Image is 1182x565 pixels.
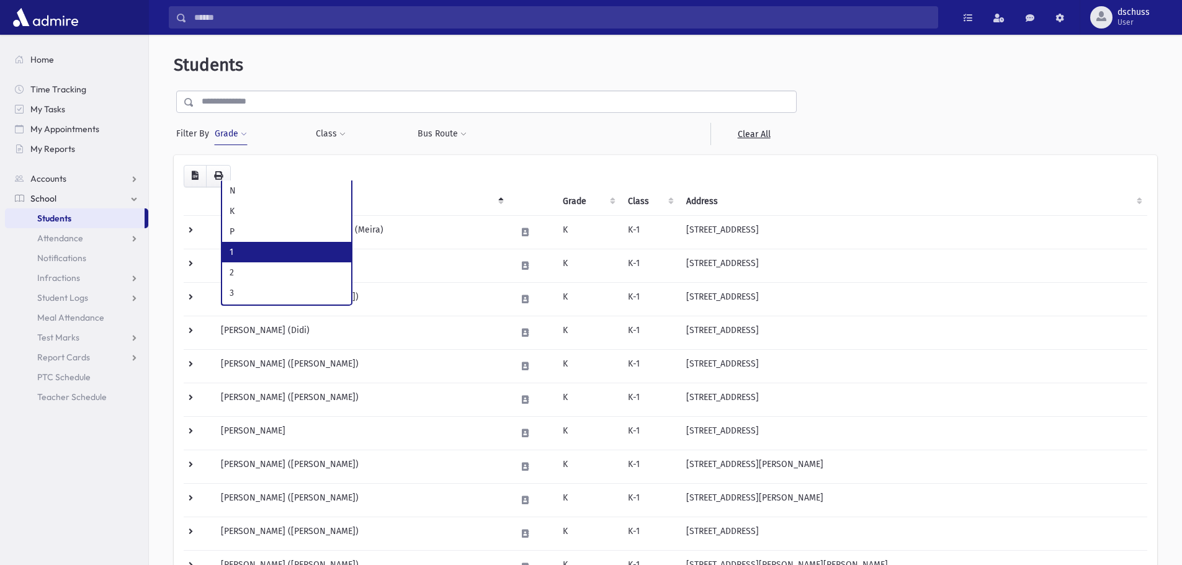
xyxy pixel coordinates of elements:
td: [PERSON_NAME] ([PERSON_NAME]) [213,517,509,550]
a: My Reports [5,139,148,159]
span: User [1117,17,1150,27]
span: Test Marks [37,332,79,343]
span: My Tasks [30,104,65,115]
span: Student Logs [37,292,88,303]
td: [STREET_ADDRESS] [679,249,1147,282]
a: Accounts [5,169,148,189]
li: 4 [222,303,351,324]
span: Meal Attendance [37,312,104,323]
td: K-1 [620,349,679,383]
td: [PERSON_NAME] [PERSON_NAME] (Meira) [213,215,509,249]
button: Print [206,165,231,187]
td: [PERSON_NAME] (Didi) [213,316,509,349]
span: School [30,193,56,204]
td: K-1 [620,383,679,416]
td: K [555,249,620,282]
td: K-1 [620,282,679,316]
button: Class [315,123,346,145]
td: [STREET_ADDRESS] [679,215,1147,249]
a: Report Cards [5,347,148,367]
td: [STREET_ADDRESS][PERSON_NAME] [679,450,1147,483]
li: 3 [222,283,351,303]
th: Grade: activate to sort column ascending [555,187,620,216]
td: K [555,282,620,316]
td: K-1 [620,316,679,349]
li: N [222,180,351,201]
td: [STREET_ADDRESS] [679,349,1147,383]
button: CSV [184,165,207,187]
td: K [555,483,620,517]
td: [STREET_ADDRESS] [679,316,1147,349]
span: Teacher Schedule [37,391,107,403]
img: AdmirePro [10,5,81,30]
a: Notifications [5,248,148,268]
input: Search [187,6,938,29]
span: Time Tracking [30,84,86,95]
td: K [555,316,620,349]
td: K-1 [620,517,679,550]
a: School [5,189,148,208]
a: Test Marks [5,327,148,347]
span: Filter By [176,127,214,140]
span: Infractions [37,272,80,283]
th: Student: activate to sort column descending [213,187,509,216]
a: Attendance [5,228,148,248]
td: K [555,215,620,249]
td: [STREET_ADDRESS] [679,517,1147,550]
a: Students [5,208,145,228]
a: Time Tracking [5,79,148,99]
a: My Appointments [5,119,148,139]
td: K [555,517,620,550]
td: K [555,416,620,450]
a: My Tasks [5,99,148,119]
li: 2 [222,262,351,283]
td: [PERSON_NAME] ([PERSON_NAME]) [213,282,509,316]
td: K [555,383,620,416]
th: Class: activate to sort column ascending [620,187,679,216]
td: [PERSON_NAME] (Yiska) [213,249,509,282]
td: [STREET_ADDRESS] [679,383,1147,416]
span: Accounts [30,173,66,184]
a: Teacher Schedule [5,387,148,407]
span: dschuss [1117,7,1150,17]
li: P [222,221,351,242]
td: K-1 [620,450,679,483]
td: [PERSON_NAME] ([PERSON_NAME]) [213,349,509,383]
td: [PERSON_NAME] ([PERSON_NAME]) [213,383,509,416]
a: PTC Schedule [5,367,148,387]
td: [STREET_ADDRESS] [679,416,1147,450]
span: Home [30,54,54,65]
td: [PERSON_NAME] ([PERSON_NAME]) [213,450,509,483]
span: Report Cards [37,352,90,363]
td: K-1 [620,416,679,450]
td: [STREET_ADDRESS][PERSON_NAME] [679,483,1147,517]
button: Grade [214,123,248,145]
td: K-1 [620,249,679,282]
td: K [555,450,620,483]
span: Attendance [37,233,83,244]
li: 1 [222,242,351,262]
td: [PERSON_NAME] ([PERSON_NAME]) [213,483,509,517]
a: Meal Attendance [5,308,148,327]
a: Clear All [710,123,797,145]
td: K-1 [620,215,679,249]
a: Home [5,50,148,69]
th: Address: activate to sort column ascending [679,187,1147,216]
span: Notifications [37,252,86,264]
button: Bus Route [417,123,467,145]
span: Students [37,213,71,224]
td: [STREET_ADDRESS] [679,282,1147,316]
a: Infractions [5,268,148,288]
a: Student Logs [5,288,148,308]
span: My Appointments [30,123,99,135]
span: My Reports [30,143,75,154]
td: [PERSON_NAME] [213,416,509,450]
li: K [222,201,351,221]
td: K [555,349,620,383]
span: Students [174,55,243,75]
span: PTC Schedule [37,371,91,383]
td: K-1 [620,483,679,517]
